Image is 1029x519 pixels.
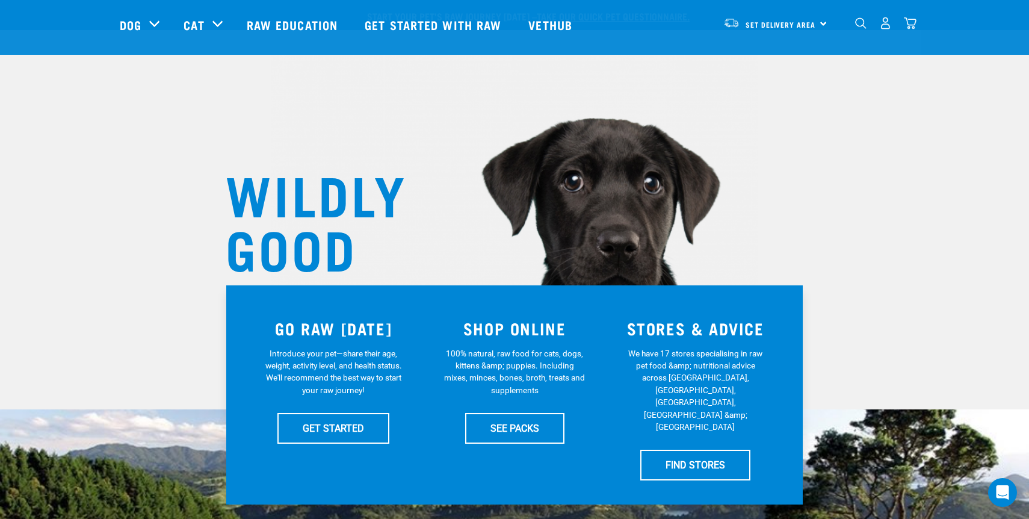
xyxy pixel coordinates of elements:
[353,1,516,49] a: Get started with Raw
[465,413,564,443] a: SEE PACKS
[612,319,779,338] h3: STORES & ADVICE
[431,319,598,338] h3: SHOP ONLINE
[904,17,916,30] img: home-icon@2x.png
[235,1,353,49] a: Raw Education
[226,166,466,328] h1: WILDLY GOOD NUTRITION
[277,413,389,443] a: GET STARTED
[988,478,1017,507] div: Open Intercom Messenger
[516,1,587,49] a: Vethub
[640,450,750,480] a: FIND STORES
[184,16,204,34] a: Cat
[250,319,417,338] h3: GO RAW [DATE]
[120,16,141,34] a: Dog
[746,22,815,26] span: Set Delivery Area
[879,17,892,30] img: user.png
[855,17,867,29] img: home-icon-1@2x.png
[625,347,766,434] p: We have 17 stores specialising in raw pet food &amp; nutritional advice across [GEOGRAPHIC_DATA],...
[444,347,586,397] p: 100% natural, raw food for cats, dogs, kittens &amp; puppies. Including mixes, minces, bones, bro...
[723,17,740,28] img: van-moving.png
[263,347,404,397] p: Introduce your pet—share their age, weight, activity level, and health status. We'll recommend th...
